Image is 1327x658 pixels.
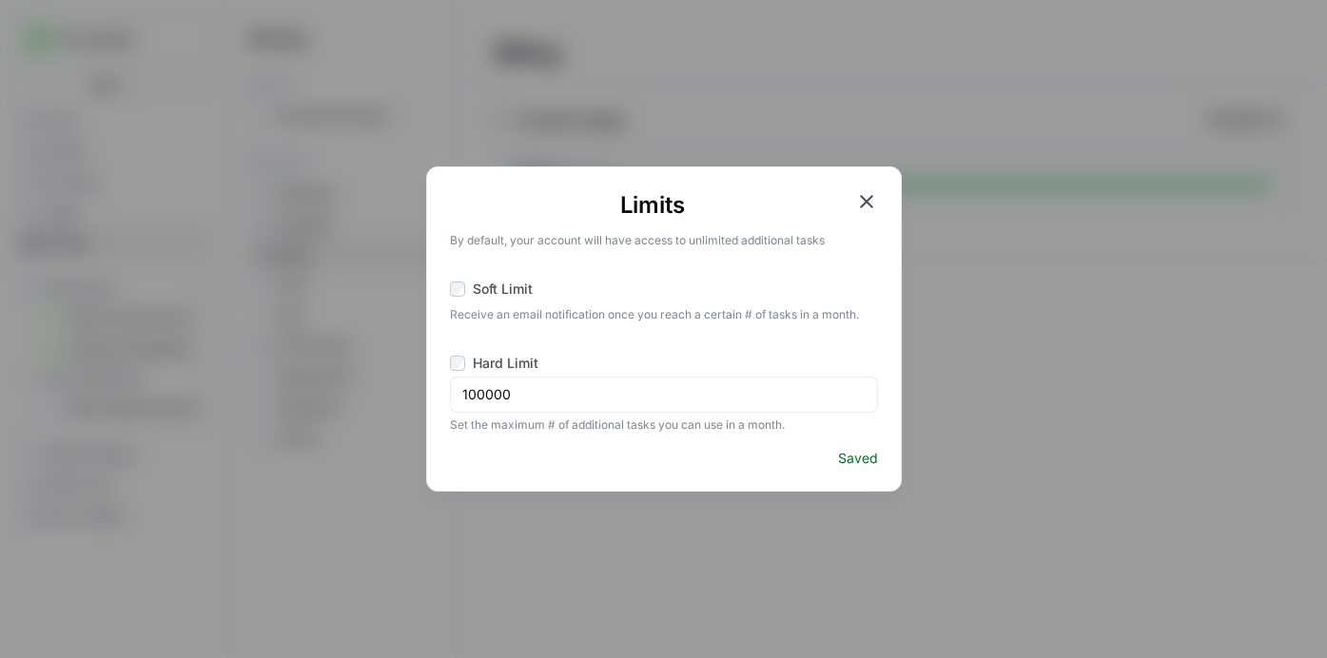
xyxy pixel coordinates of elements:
span: Receive an email notification once you reach a certain # of tasks in a month. [450,302,878,323]
input: Hard Limit [450,356,465,371]
p: By default, your account will have access to unlimited additional tasks [450,228,878,249]
span: Set the maximum # of additional tasks you can use in a month. [450,413,878,434]
h1: Limits [450,190,855,221]
span: Soft Limit [473,280,533,299]
span: Hard Limit [473,354,538,373]
span: Saved [838,449,878,468]
input: 0 [462,385,866,404]
input: Soft Limit [450,281,465,297]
